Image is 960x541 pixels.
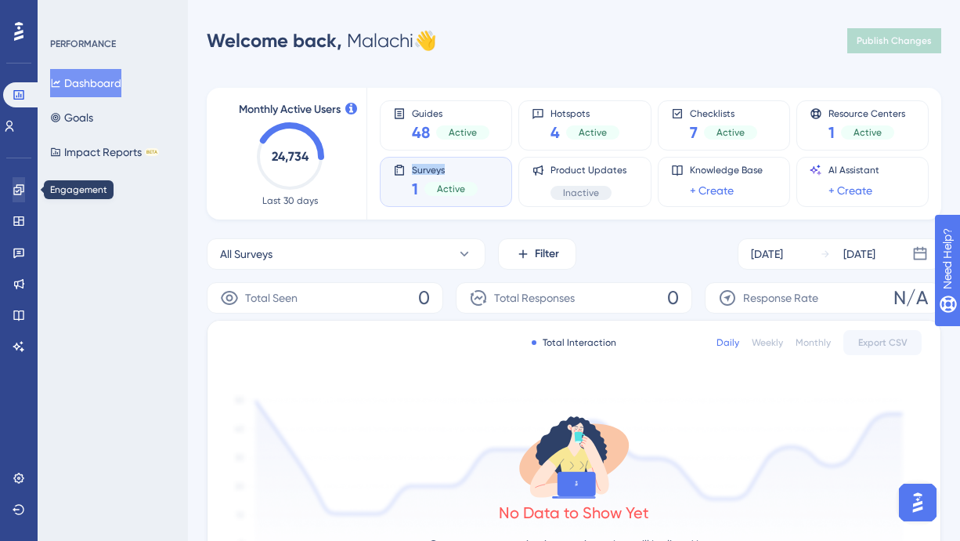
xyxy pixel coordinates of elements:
iframe: UserGuiding AI Assistant Launcher [894,479,941,526]
span: Last 30 days [262,194,318,207]
button: Export CSV [843,330,922,355]
button: Filter [498,238,576,270]
span: All Surveys [220,245,272,263]
span: Active [854,126,882,139]
span: Active [437,183,465,195]
span: N/A [893,285,928,310]
div: Daily [716,336,739,349]
div: No Data to Show Yet [499,502,649,524]
button: All Surveys [207,238,485,270]
span: Checklists [690,107,757,118]
a: + Create [828,181,872,200]
span: Active [716,126,745,139]
span: Need Help? [37,4,98,23]
div: Weekly [752,336,783,349]
div: Malachi 👋 [207,28,437,53]
text: 24,734 [272,149,309,164]
span: Active [579,126,607,139]
div: PERFORMANCE [50,38,116,50]
span: Active [449,126,477,139]
span: Resource Centers [828,107,905,118]
span: Inactive [563,187,599,199]
button: Dashboard [50,69,121,97]
span: Total Seen [245,289,298,307]
a: + Create [690,181,734,200]
span: Product Updates [550,164,626,176]
div: [DATE] [751,245,783,263]
div: [DATE] [843,245,875,263]
div: Total Interaction [532,336,616,349]
div: BETA [145,148,159,156]
span: 0 [667,285,679,310]
span: Monthly Active Users [239,100,341,119]
span: Guides [412,107,489,118]
button: Impact ReportsBETA [50,138,159,166]
span: 7 [690,122,698,143]
span: 1 [412,178,418,200]
span: Response Rate [743,289,818,307]
span: 1 [828,122,835,143]
span: Filter [535,245,559,263]
div: Monthly [796,336,831,349]
span: Welcome back, [207,29,342,52]
span: 48 [412,122,430,143]
span: Total Responses [494,289,575,307]
span: Knowledge Base [690,164,763,176]
span: 4 [550,122,560,143]
span: Hotspots [550,107,619,118]
span: Surveys [412,164,478,175]
span: AI Assistant [828,164,879,176]
button: Goals [50,103,93,132]
button: Publish Changes [847,28,941,53]
span: Export CSV [858,336,908,349]
span: 0 [418,285,430,310]
span: Publish Changes [857,34,932,47]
